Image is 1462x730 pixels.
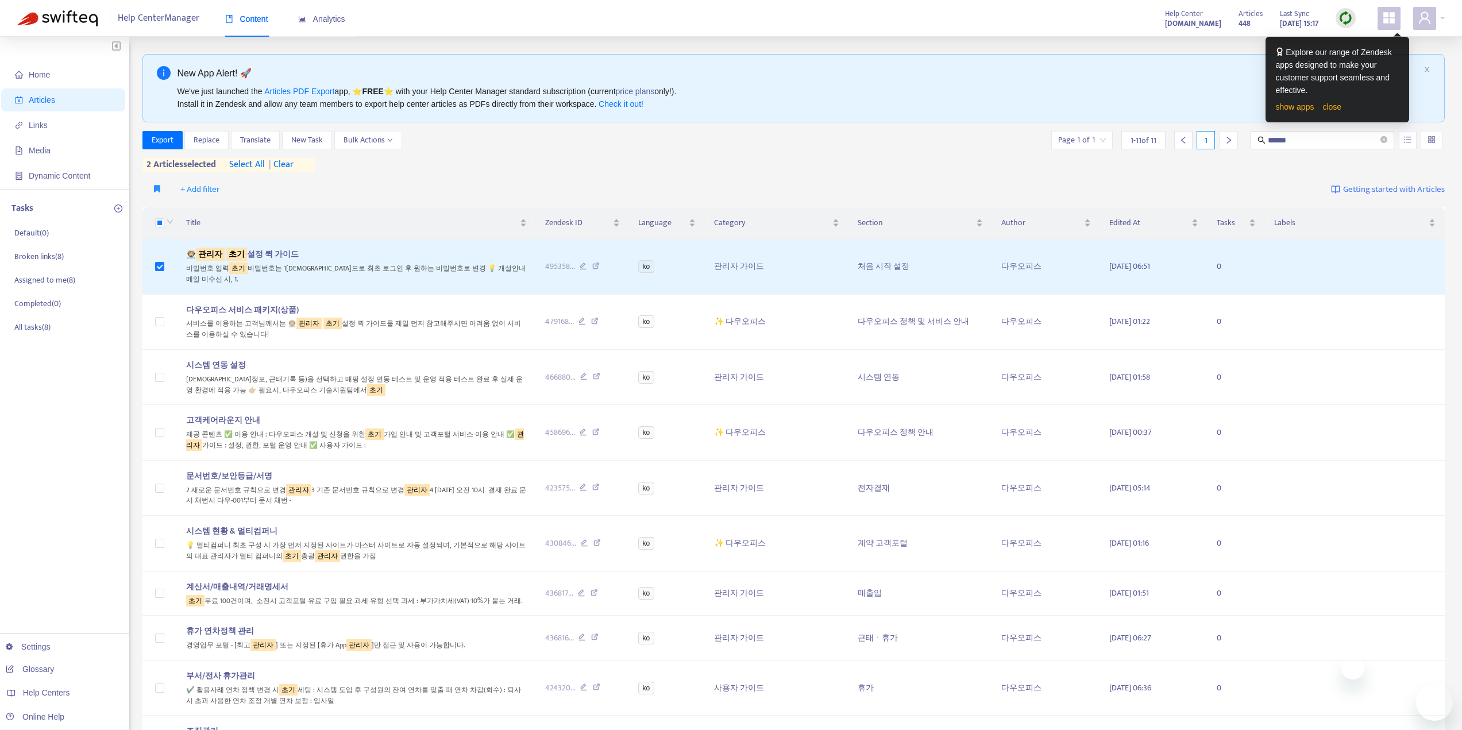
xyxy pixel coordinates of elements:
[545,537,576,550] span: 430846 ...
[992,207,1100,239] th: Author
[992,516,1100,571] td: 다우오피스
[269,157,271,172] span: |
[1399,131,1417,149] button: unordered-list
[172,180,229,199] button: + Add filter
[186,580,288,593] span: 계산서/매출내역/거래명세서
[226,248,247,261] sqkw: 초기
[1424,66,1430,73] span: close
[186,524,277,538] span: 시스템 현황 & 멀티컴퍼니
[629,207,705,239] th: Language
[638,587,655,600] span: ko
[1338,11,1353,25] img: sync.dc5367851b00ba804db3.png
[29,171,90,180] span: Dynamic Content
[848,616,992,661] td: 근태ㆍ휴가
[536,207,629,239] th: Zendesk ID
[848,350,992,405] td: 시스템 연동
[17,10,98,26] img: Swifteq
[1418,11,1432,25] span: user
[1197,131,1215,149] div: 1
[545,632,574,644] span: 436816 ...
[1165,7,1203,20] span: Help Center
[1208,516,1265,571] td: 0
[29,95,55,105] span: Articles
[186,669,255,682] span: 부서/전사 휴가관리
[6,642,51,651] a: Settings
[196,248,225,261] sqkw: 관리자
[404,484,430,496] sqkw: 관리자
[186,593,527,607] div: 무료 100건이며, 소진시 고객포털 유료 구입 필요 과세 유형 선택 과세 : 부가가치세(VAT) 10%가 붙는 거래.
[186,638,527,651] div: 경영업무 포털 - [최고 ] 또는 지정된 [휴가 App ]만 접근 및 사용이 가능합니다.
[315,550,340,562] sqkw: 관리자
[848,461,992,516] td: 전자결재
[186,624,254,638] span: 휴가 연차정책 관리
[1109,260,1150,273] span: [DATE] 06:51
[362,87,383,96] b: FREE
[1276,46,1399,96] div: Explore our range of Zendesk apps designed to make your customer support seamless and effective.
[1100,207,1208,239] th: Edited At
[1403,136,1411,144] span: unordered-list
[11,202,33,215] p: Tasks
[1239,7,1263,20] span: Articles
[705,350,848,405] td: 관리자 가이드
[1331,185,1340,194] img: image-link
[286,484,311,496] sqkw: 관리자
[1322,102,1341,111] a: close
[1131,134,1156,146] span: 1 - 11 of 11
[186,595,205,607] sqkw: 초기
[1208,239,1265,294] td: 0
[705,207,848,239] th: Category
[638,482,655,495] span: ko
[231,131,280,149] button: Translate
[1109,315,1150,328] span: [DATE] 01:22
[1001,217,1082,229] span: Author
[545,682,576,694] span: 424320 ...
[848,405,992,460] td: 다우오피스 정책 안내
[186,358,246,372] span: 시스템 연동 설정
[14,250,64,262] p: Broken links ( 8 )
[545,371,576,384] span: 466880 ...
[264,87,334,96] a: Articles PDF Export
[365,428,384,440] sqkw: 초기
[992,405,1100,460] td: 다우오피스
[1225,136,1233,144] span: right
[225,15,233,23] span: book
[1109,426,1152,439] span: [DATE] 00:37
[1424,66,1430,74] button: close
[142,158,217,172] span: 2 articles selected
[1208,350,1265,405] td: 0
[1380,135,1387,146] span: close-circle
[705,239,848,294] td: 관리자 가이드
[186,469,272,482] span: 문서번호/보안등급/서명
[992,295,1100,350] td: 다우오피스
[705,461,848,516] td: 관리자 가이드
[1280,7,1309,20] span: Last Sync
[194,134,219,146] span: Replace
[23,688,70,697] span: Help Centers
[167,218,173,225] span: down
[186,261,527,284] div: 비밀번호 입력 비밀번호는 1[DEMOGRAPHIC_DATA]으로 최초 로그인 후 원하는 비밀번호로 변경 💡 개설안내 메일 미수신 시, 1.
[1208,295,1265,350] td: 0
[334,131,402,149] button: Bulk Actionsdown
[1416,684,1453,721] iframe: Button to launch messaging window
[186,217,518,229] span: Title
[705,516,848,571] td: ✨ 다우오피스
[545,315,574,328] span: 479168 ...
[858,217,974,229] span: Section
[1109,481,1151,495] span: [DATE] 05:14
[15,71,23,79] span: home
[225,14,268,24] span: Content
[323,318,342,329] sqkw: 초기
[638,260,655,273] span: ko
[705,661,848,716] td: 사용자 가이드
[992,239,1100,294] td: 다우오피스
[186,248,299,261] span: 🧑🏼‍🚀 설정 퀵 가이드
[992,571,1100,616] td: 다우오피스
[848,239,992,294] td: 처음 시작 설정
[545,217,611,229] span: Zendesk ID
[184,131,229,149] button: Replace
[545,587,573,600] span: 436817 ...
[992,616,1100,661] td: 다우오피스
[705,295,848,350] td: ✨ 다우오피스
[705,571,848,616] td: 관리자 가이드
[1109,217,1190,229] span: Edited At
